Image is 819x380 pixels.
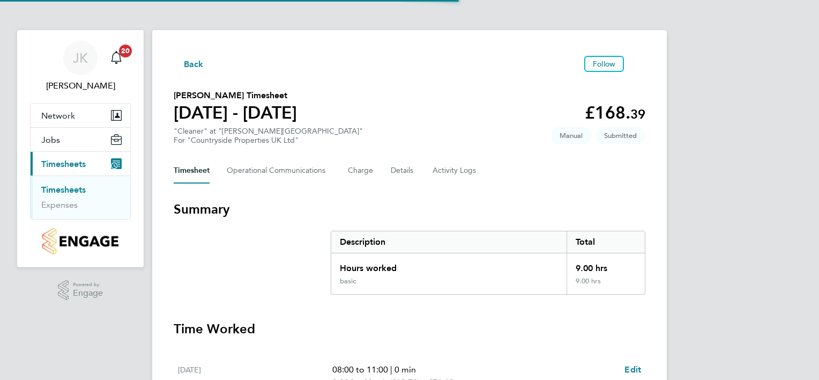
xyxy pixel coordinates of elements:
span: 20 [119,45,132,57]
span: Timesheets [41,159,86,169]
div: basic [340,277,356,286]
span: Powered by [73,280,103,289]
button: Timesheets [31,152,130,176]
div: 9.00 hrs [567,253,645,277]
span: Edit [624,364,641,375]
button: Charge [348,158,374,184]
span: Follow [593,59,615,69]
div: 9.00 hrs [567,277,645,294]
button: Operational Communications [227,158,331,184]
button: Back [174,57,204,70]
button: Follow [584,56,624,72]
div: "Cleaner" at "[PERSON_NAME][GEOGRAPHIC_DATA]" [174,127,363,145]
a: Timesheets [41,185,86,195]
button: Timesheets Menu [628,61,645,67]
span: Network [41,111,75,121]
span: | [390,364,392,375]
div: Summary [331,231,645,295]
button: Network [31,104,130,127]
h3: Time Worked [174,320,645,338]
span: 39 [630,106,645,122]
h3: Summary [174,201,645,218]
span: Engage [73,289,103,298]
span: Jobs [41,135,60,145]
app-decimal: £168. [585,103,645,123]
span: This timesheet was manually created. [551,127,591,144]
span: Back [184,58,204,71]
div: Total [567,231,645,253]
div: Hours worked [331,253,567,277]
span: JK [73,51,88,65]
a: JK[PERSON_NAME] [30,41,131,92]
button: Details [391,158,415,184]
img: countryside-properties-logo-retina.png [42,228,118,254]
button: Activity Logs [433,158,478,184]
button: Jobs [31,128,130,151]
a: Go to home page [30,228,131,254]
div: For "Countryside Properties UK Ltd" [174,136,363,145]
a: 20 [106,41,127,75]
button: Timesheet [174,158,210,184]
div: Description [331,231,567,253]
span: This timesheet is Submitted. [595,127,645,144]
span: Jason Kite [30,79,131,92]
a: Powered byEngage [58,280,103,301]
nav: Main navigation [17,30,144,267]
span: 0 min [394,364,416,375]
span: 08:00 to 11:00 [332,364,388,375]
div: Timesheets [31,176,130,219]
h2: [PERSON_NAME] Timesheet [174,89,297,102]
a: Expenses [41,200,78,210]
h1: [DATE] - [DATE] [174,102,297,123]
a: Edit [624,363,641,376]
